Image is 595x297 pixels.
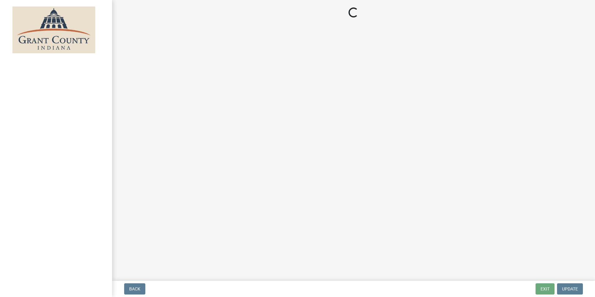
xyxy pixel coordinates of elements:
[536,283,555,295] button: Exit
[124,283,145,295] button: Back
[12,7,95,53] img: Grant County, Indiana
[562,286,578,291] span: Update
[129,286,140,291] span: Back
[557,283,583,295] button: Update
